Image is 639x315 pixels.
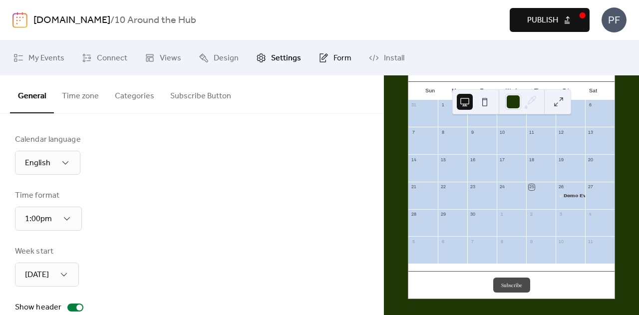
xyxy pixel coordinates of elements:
div: Mon [443,82,470,100]
div: 6 [440,239,446,245]
div: 8 [499,239,505,245]
div: Sat [580,82,607,100]
div: 10 [499,129,505,135]
button: Time zone [54,75,107,112]
div: 10 [558,239,564,245]
div: 17 [499,157,505,163]
button: General [10,75,54,113]
div: 7 [470,239,476,245]
div: 19 [558,157,564,163]
span: [DATE] [25,267,49,283]
div: Calendar language [15,134,81,146]
div: Time format [15,190,80,202]
a: Settings [249,44,309,71]
div: 25 [529,184,535,190]
div: 18 [529,157,535,163]
div: 13 [588,129,594,135]
div: 9 [470,129,476,135]
button: Categories [107,75,162,112]
div: 1 [440,102,446,108]
div: 11 [588,239,594,245]
img: logo [12,12,27,28]
div: 23 [470,184,476,190]
div: 30 [470,211,476,217]
span: 1:00pm [25,211,52,227]
div: 4 [588,211,594,217]
span: Design [214,52,239,64]
div: 5 [411,239,417,245]
span: Views [160,52,181,64]
div: 15 [440,157,446,163]
div: Fri [552,82,579,100]
div: Demo Event [564,193,594,199]
a: Views [137,44,189,71]
div: 3 [558,211,564,217]
div: 27 [588,184,594,190]
div: 9 [529,239,535,245]
div: 28 [411,211,417,217]
a: Form [311,44,359,71]
div: 7 [411,129,417,135]
div: 12 [558,129,564,135]
div: 1 [499,211,505,217]
a: Connect [74,44,135,71]
div: 29 [440,211,446,217]
div: Demo Event [556,193,585,199]
button: Subscribe Button [162,75,239,112]
div: PF [602,7,627,32]
div: 6 [588,102,594,108]
div: 31 [411,102,417,108]
span: Connect [97,52,127,64]
div: Week start [15,246,77,258]
span: Publish [527,14,558,26]
div: 21 [411,184,417,190]
a: [DOMAIN_NAME] [33,11,110,30]
a: Design [191,44,246,71]
div: 8 [440,129,446,135]
span: English [25,155,50,171]
button: Publish [510,8,590,32]
span: Form [333,52,351,64]
div: Sun [416,82,443,100]
button: Subscribe [493,278,530,293]
div: Tue [471,82,498,100]
div: Wed [498,82,525,100]
a: Install [361,44,412,71]
div: Thu [525,82,552,100]
b: 10 Around the Hub [114,11,196,30]
a: My Events [6,44,72,71]
div: 26 [558,184,564,190]
b: / [110,11,114,30]
span: My Events [28,52,64,64]
span: Settings [271,52,301,64]
div: 24 [499,184,505,190]
div: 11 [529,129,535,135]
div: 16 [470,157,476,163]
span: Install [384,52,404,64]
div: 14 [411,157,417,163]
div: 2 [529,211,535,217]
div: 20 [588,157,594,163]
div: Show header [15,302,61,314]
div: 22 [440,184,446,190]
